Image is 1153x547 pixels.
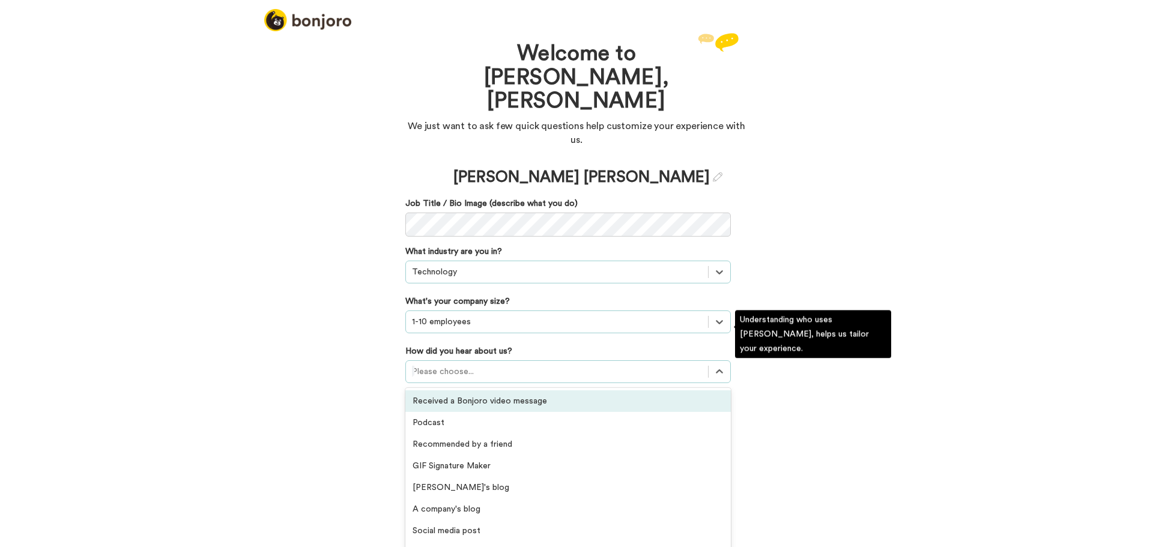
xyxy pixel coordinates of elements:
div: GIF Signature Maker [405,455,731,477]
div: Understanding who uses [PERSON_NAME], helps us tailor your experience. [735,310,891,358]
label: Job Title / Bio Image (describe what you do) [405,198,731,210]
div: Received a Bonjoro video message [405,390,731,412]
label: What's your company size? [405,295,510,307]
div: [PERSON_NAME]'s blog [405,477,731,498]
img: reply.svg [698,33,739,52]
img: logo_full.png [264,9,351,31]
label: How did you hear about us? [405,345,512,357]
p: We just want to ask few quick questions help customize your experience with us. [405,119,748,147]
label: What industry are you in? [405,246,502,258]
div: Social media post [405,520,731,542]
div: Podcast [405,412,731,434]
div: [PERSON_NAME] [PERSON_NAME] [453,166,722,189]
div: Recommended by a friend [405,434,731,455]
h1: Welcome to [PERSON_NAME], [PERSON_NAME] [441,42,712,113]
div: A company's blog [405,498,731,520]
